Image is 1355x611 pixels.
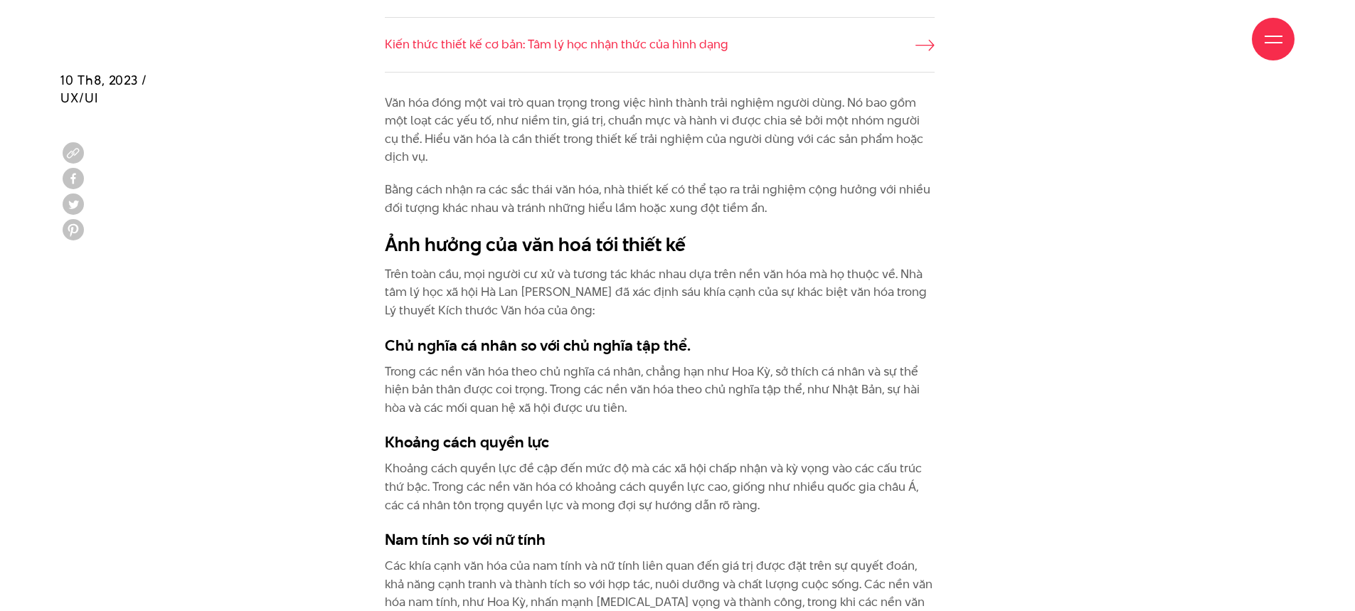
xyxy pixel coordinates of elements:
[385,431,935,452] h3: Khoảng cách quyền lực
[385,334,935,356] h3: Chủ nghĩa cá nhân so với chủ nghĩa tập thể.
[385,265,935,320] p: Trên toàn cầu, mọi người cư xử và tương tác khác nhau dựa trên nền văn hóa mà họ thuộc về. Nhà tâ...
[385,94,935,166] p: Văn hóa đóng một vai trò quan trọng trong việc hình thành trải nghiệm người dùng. Nó bao gồm một ...
[385,181,935,217] p: Bằng cách nhận ra các sắc thái văn hóa, nhà thiết kế có thể tạo ra trải nghiệm cộng hưởng với nhi...
[385,363,935,418] p: Trong các nền văn hóa theo chủ nghĩa cá nhân, chẳng hạn như Hoa Kỳ, sở thích cá nhân và sự thể hi...
[385,231,935,258] h2: Ảnh hưởng của văn hoá tới thiết kế
[60,71,147,107] span: 10 Th8, 2023 / UX/UI
[385,459,935,514] p: Khoảng cách quyền lực đề cập đến mức độ mà các xã hội chấp nhận và kỳ vọng vào các cấu trúc thứ b...
[385,528,935,550] h3: Nam tính so với nữ tính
